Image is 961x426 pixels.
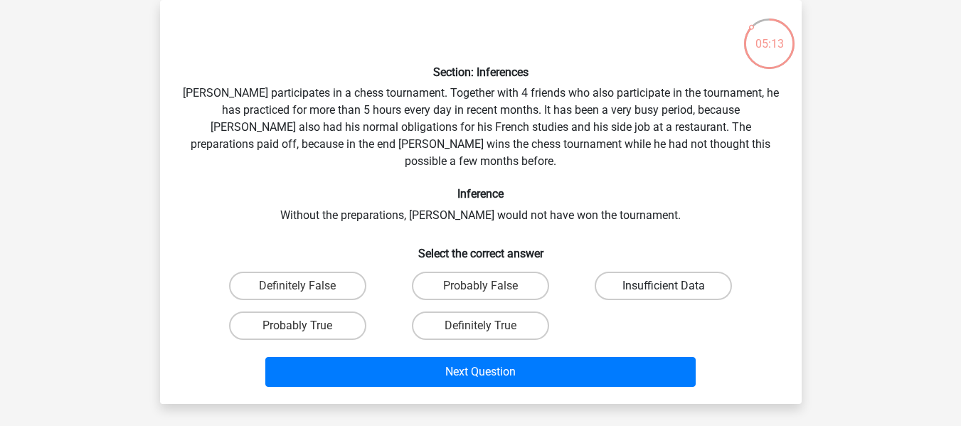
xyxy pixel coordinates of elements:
button: Next Question [265,357,696,387]
div: 05:13 [743,17,796,53]
h6: Inference [183,187,779,201]
label: Definitely True [412,311,549,340]
h6: Select the correct answer [183,235,779,260]
label: Probably False [412,272,549,300]
h6: Section: Inferences [183,65,779,79]
div: [PERSON_NAME] participates in a chess tournament. Together with 4 friends who also participate in... [166,11,796,393]
label: Definitely False [229,272,366,300]
label: Insufficient Data [595,272,732,300]
label: Probably True [229,311,366,340]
